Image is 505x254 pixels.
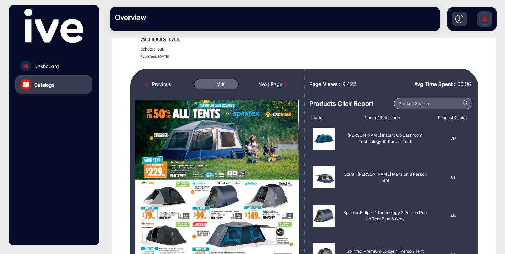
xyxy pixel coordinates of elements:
[145,81,152,88] img: Previous Page
[313,205,335,227] img: 175697674000012.png
[478,8,492,32] img: Sign%20Up.svg
[15,57,92,75] a: Dashboard
[313,166,335,188] img: 17569761950008.png
[141,47,164,52] h5: schools-out
[433,205,473,227] div: 48
[343,132,427,145] p: [PERSON_NAME] Instant Up Darkroom Technology 10 Person Tent
[24,9,83,43] img: vmg-logo
[431,114,473,121] div: Product Clicks
[23,82,29,87] img: catalog
[258,80,289,88] div: Next Page
[333,114,431,121] div: Name / Reference
[115,13,211,22] h3: Overview
[414,80,456,88] span: Avg Time Spent :
[305,114,333,121] div: Image
[141,54,488,58] h4: Published: [DATE]
[218,82,226,87] div: / 16
[394,98,472,109] input: Product Search
[15,75,92,94] a: Catalogs
[34,63,59,70] span: Dashboard
[455,15,463,23] img: h2download.svg
[34,81,54,88] span: Catalogs
[343,210,427,222] p: Spinifex Eclipse™ Technology 2 Person Pop Up Tent Blue & Grey
[309,100,392,108] h3: Products Click Report
[433,128,473,150] div: 79
[23,63,29,69] img: home
[433,166,473,188] div: 61
[282,81,289,88] img: Next Page
[457,81,471,87] span: 00:06
[342,80,356,88] span: 9,422
[145,80,171,88] div: Previous
[463,100,468,105] img: prodSearch%20_white.svg
[309,80,340,88] span: Page Views :
[141,35,488,43] h1: Schools Out
[343,171,427,184] p: Oztrail [PERSON_NAME] Mansion 8 Person Tent
[313,128,335,150] img: 175697711600015.png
